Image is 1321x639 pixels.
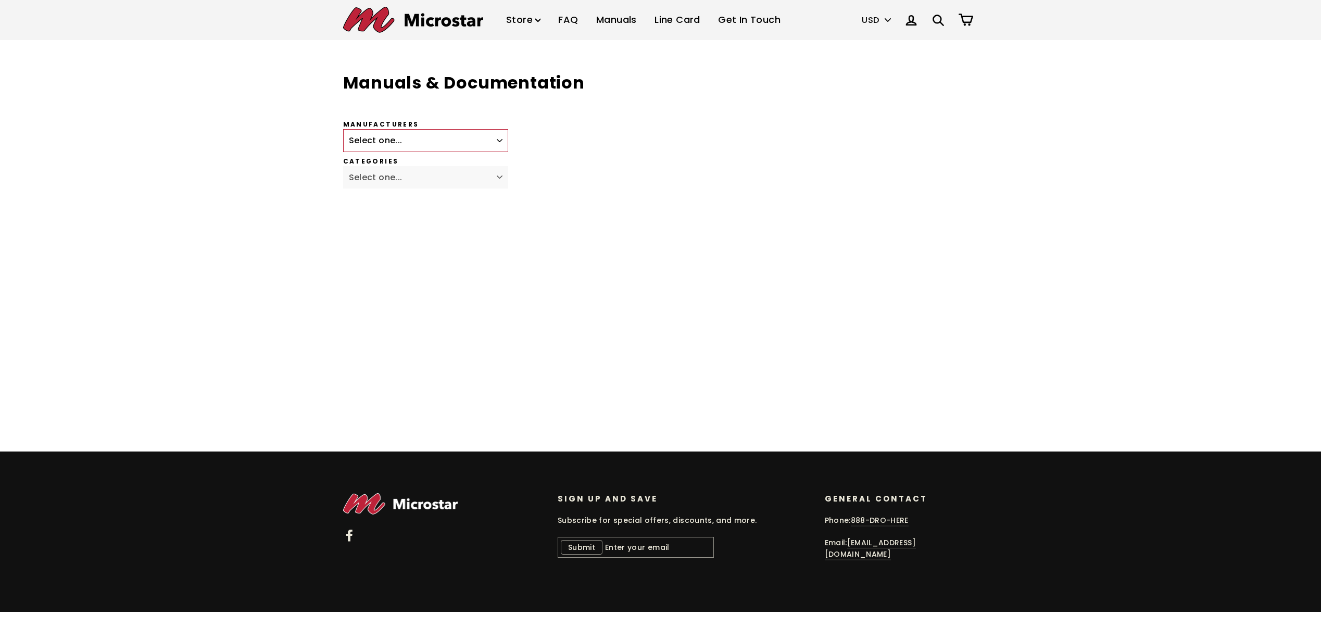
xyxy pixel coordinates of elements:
[558,493,809,504] p: Sign up and save
[825,515,972,526] p: Phone:
[343,7,483,33] img: Microstar Electronics
[561,540,602,555] button: Submit
[558,515,809,526] p: Subscribe for special offers, discounts, and more.
[343,493,458,515] img: Microstar Electronics
[825,537,916,560] a: [EMAIL_ADDRESS][DOMAIN_NAME]
[851,515,909,527] a: 888-DRO-HERE
[588,5,645,35] a: Manuals
[710,5,788,35] a: Get In Touch
[825,493,972,504] p: General Contact
[550,5,586,35] a: FAQ
[647,5,708,35] a: Line Card
[558,537,714,558] input: Enter your email
[498,5,548,35] a: Store
[498,5,788,35] ul: Primary
[343,120,816,129] label: Manufacturers
[343,71,816,95] h1: Manuals & Documentation
[825,537,972,560] p: Email:
[343,157,816,166] label: Categories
